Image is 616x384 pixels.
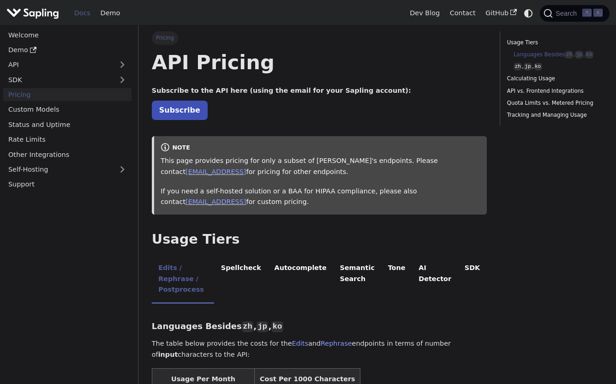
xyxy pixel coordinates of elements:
li: AI Detector [412,256,458,304]
a: Docs [69,6,96,20]
a: Edits [292,340,308,347]
a: Support [3,178,132,191]
code: jp [524,63,532,71]
a: Languages Besideszh,jp,ko [514,50,596,59]
a: SDK [3,73,113,86]
img: Sapling.ai [6,6,59,20]
a: [EMAIL_ADDRESS] [185,198,246,205]
a: Demo [3,43,132,57]
a: Tracking and Managing Usage [507,111,599,120]
kbd: K [593,9,603,17]
h3: Languages Besides , , [152,321,487,332]
a: API vs. Frontend Integrations [507,87,599,96]
li: Tone [381,256,412,304]
a: zh,jp,ko [514,62,596,71]
a: Usage Tiers [507,38,599,47]
strong: input [158,351,178,358]
p: This page provides pricing for only a subset of [PERSON_NAME]'s endpoints. Please contact for pri... [161,156,480,178]
button: Expand sidebar category 'SDK' [113,73,132,86]
li: Autocomplete [268,256,333,304]
a: Calculating Usage [507,74,599,83]
a: Demo [96,6,125,20]
button: Switch between dark and light mode (currently system mode) [522,6,535,20]
code: jp [575,51,583,59]
code: ko [534,63,542,71]
button: Expand sidebar category 'API' [113,58,132,72]
button: Search (Command+K) [540,5,609,22]
h2: Usage Tiers [152,231,487,248]
kbd: ⌘ [582,9,592,17]
p: The table below provides the costs for the and endpoints in terms of number of characters to the ... [152,338,487,360]
a: Subscribe [152,101,208,120]
a: Pricing [3,88,132,102]
span: Pricing [152,31,178,44]
a: Dev Blog [405,6,444,20]
code: zh [565,51,573,59]
a: Quota Limits vs. Metered Pricing [507,99,599,108]
a: GitHub [480,6,521,20]
li: Spellcheck [214,256,268,304]
a: Status and Uptime [3,118,132,131]
a: Rate Limits [3,133,132,146]
a: Rephrase [321,340,352,347]
code: zh [242,321,253,332]
a: Other Integrations [3,148,132,161]
code: zh [514,63,522,71]
code: ko [271,321,283,332]
strong: Subscribe to the API here (using the email for your Sapling account): [152,87,411,94]
li: Edits / Rephrase / Postprocess [152,256,215,304]
h1: API Pricing [152,50,487,75]
li: Semantic Search [333,256,381,304]
a: Contact [445,6,481,20]
code: ko [585,51,593,59]
a: Sapling.ai [6,6,62,20]
a: Custom Models [3,103,132,116]
code: jp [257,321,268,332]
a: API [3,58,113,72]
a: [EMAIL_ADDRESS] [185,168,246,175]
nav: Breadcrumbs [152,31,487,44]
li: SDK [458,256,486,304]
span: Search [553,10,582,17]
a: Welcome [3,28,132,42]
div: note [161,143,480,154]
a: Self-Hosting [3,163,132,176]
p: If you need a self-hosted solution or a BAA for HIPAA compliance, please also contact for custom ... [161,186,480,208]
